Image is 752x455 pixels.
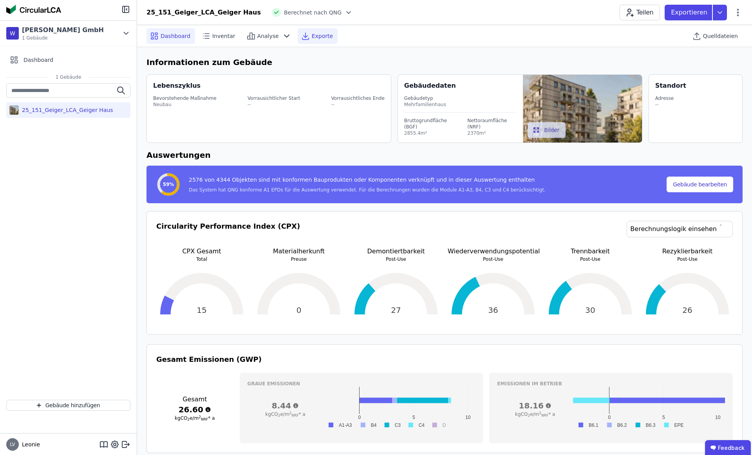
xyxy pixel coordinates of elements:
div: Gebäudedaten [404,81,523,90]
div: Nettoraumfläche (NRF) [467,117,517,130]
span: Analyse [257,32,279,40]
div: -- [331,101,385,108]
img: Concular [6,5,61,14]
sub: 2 [278,413,280,417]
div: Bruttogrundfläche (BGF) [404,117,456,130]
div: Adresse [655,95,674,101]
div: Lebenszyklus [153,81,201,90]
p: Preuse [253,256,344,262]
sup: 2 [289,411,292,415]
span: Leonie [19,441,40,448]
div: -- [248,101,300,108]
div: Standort [655,81,686,90]
div: W [6,27,19,40]
h3: Graue Emissionen [248,381,475,387]
p: Trennbarkeit [545,247,636,256]
p: Post-Use [351,256,441,262]
div: Vorrausichtlicher Start [248,95,300,101]
p: Demontiertbarkeit [351,247,441,256]
div: Bevorstehende Maßnahme [153,95,217,101]
span: 59% [163,181,174,188]
span: Quelldateien [703,32,738,40]
h3: Circularity Performance Index (CPX) [156,221,300,247]
div: Mehrfamilienhaus [404,101,517,108]
span: Exporte [312,32,333,40]
h6: Auswertungen [146,149,743,161]
span: 1 Gebäude [48,74,89,80]
sup: 2 [539,411,541,415]
sup: 2 [199,415,201,419]
sub: NRF [541,413,548,417]
div: [PERSON_NAME] GmbH [22,25,104,35]
sub: NRF [201,417,208,421]
button: Gebäude hinzufügen [6,400,130,411]
button: Teilen [620,5,660,20]
button: Bilder [528,122,566,138]
div: Neubau [153,101,217,108]
p: Total [156,256,247,262]
span: kgCO e/m * a [265,412,305,417]
sub: NRF [291,413,298,417]
div: 2370m² [467,130,517,136]
p: Post-Use [642,256,733,262]
p: Post-Use [448,256,539,262]
div: Das System hat QNG konforme A1 EPDs für die Auswertung verwendet. Für die Berechnungen wurden die... [189,187,546,193]
p: Post-Use [545,256,636,262]
sub: 2 [188,417,190,421]
p: Wiederverwendungspotential [448,247,539,256]
h3: 18.16 [497,400,573,411]
h3: Gesamt [156,395,233,404]
img: 25_151_Geiger_LCA_Geiger Haus [9,104,19,116]
p: CPX Gesamt [156,247,247,256]
span: kgCO e/m * a [515,412,555,417]
p: Materialherkunft [253,247,344,256]
h3: Emissionen im betrieb [497,381,725,387]
h6: Informationen zum Gebäude [146,56,743,68]
div: 25_151_Geiger_LCA_Geiger Haus [146,8,261,17]
p: Exportieren [671,8,709,17]
span: 1 Gebäude [22,35,104,41]
div: 25_151_Geiger_LCA_Geiger Haus [19,106,113,114]
span: Dashboard [23,56,53,64]
h3: Gesamt Emissionen (GWP) [156,354,733,365]
h3: 8.44 [248,400,324,411]
span: Berechnet nach QNG [284,9,342,16]
h3: 26.60 [156,404,233,415]
div: Gebäudetyp [404,95,517,101]
span: kgCO e/m * a [175,415,215,421]
a: Berechnungslogik einsehen [627,221,733,237]
span: LV [10,442,15,447]
div: Vorrausichtliches Ende [331,95,385,101]
sub: 2 [528,413,530,417]
p: Rezyklierbarkeit [642,247,733,256]
button: Gebäude bearbeiten [667,177,733,192]
span: Inventar [212,32,235,40]
div: 2855.4m² [404,130,456,136]
div: -- [655,101,674,108]
div: 2576 von 4344 Objekten sind mit konformen Bauprodukten oder Komponenten verknüpft und in dieser A... [189,176,546,187]
span: Dashboard [161,32,190,40]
